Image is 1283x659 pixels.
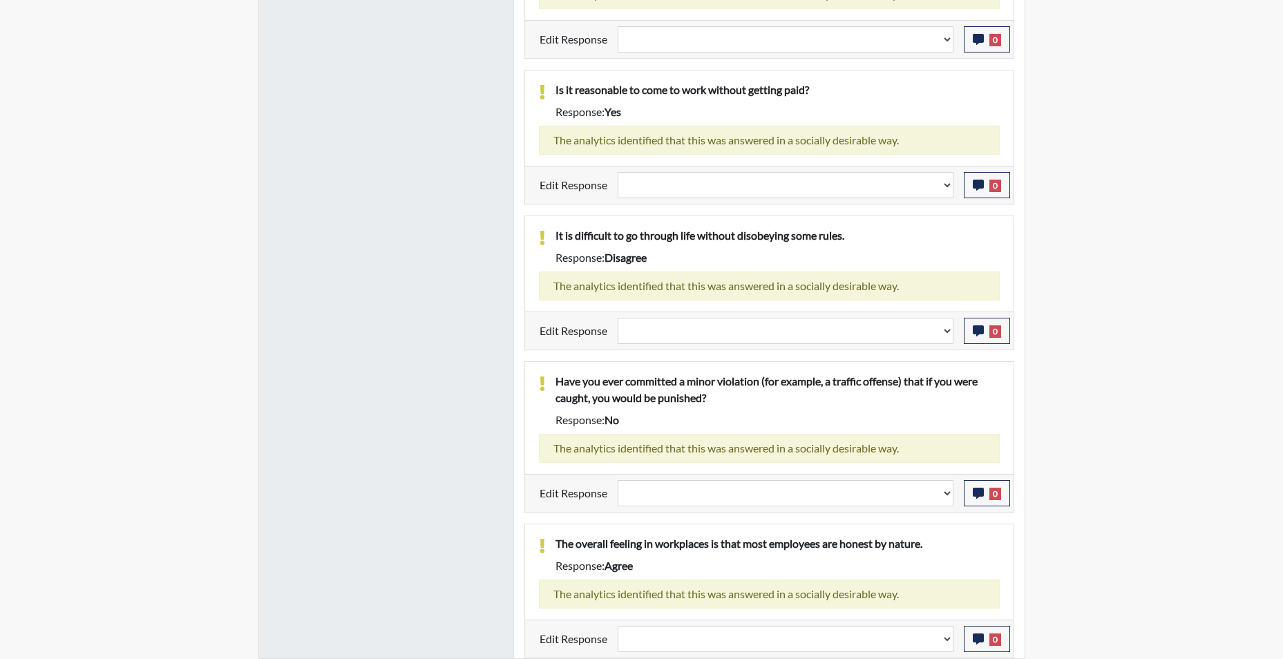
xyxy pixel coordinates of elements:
div: The analytics identified that this was answered in a socially desirable way. [539,434,1000,463]
button: 0 [964,26,1010,52]
span: 0 [989,180,1001,192]
div: The analytics identified that this was answered in a socially desirable way. [539,126,1000,155]
span: agree [605,559,633,572]
button: 0 [964,480,1010,506]
button: 0 [964,318,1010,344]
span: disagree [605,251,647,264]
div: Update the test taker's response, the change might impact the score [607,626,964,652]
div: Response: [545,557,1010,574]
span: 0 [989,633,1001,646]
span: 0 [989,325,1001,338]
button: 0 [964,172,1010,198]
p: Is it reasonable to come to work without getting paid? [555,82,1000,98]
div: The analytics identified that this was answered in a socially desirable way. [539,271,1000,300]
button: 0 [964,626,1010,652]
div: Response: [545,249,1010,266]
div: The analytics identified that this was answered in a socially desirable way. [539,580,1000,609]
label: Edit Response [540,626,607,652]
label: Edit Response [540,26,607,52]
div: Update the test taker's response, the change might impact the score [607,26,964,52]
div: Update the test taker's response, the change might impact the score [607,480,964,506]
span: 0 [989,488,1001,500]
div: Update the test taker's response, the change might impact the score [607,172,964,198]
span: no [605,413,619,426]
label: Edit Response [540,480,607,506]
label: Edit Response [540,172,607,198]
div: Response: [545,412,1010,428]
p: The overall feeling in workplaces is that most employees are honest by nature. [555,535,1000,552]
p: It is difficult to go through life without disobeying some rules. [555,227,1000,244]
div: Update the test taker's response, the change might impact the score [607,318,964,344]
div: Response: [545,104,1010,120]
span: yes [605,105,621,118]
p: Have you ever committed a minor violation (for example, a traffic offense) that if you were caugh... [555,373,1000,406]
span: 0 [989,34,1001,46]
label: Edit Response [540,318,607,344]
